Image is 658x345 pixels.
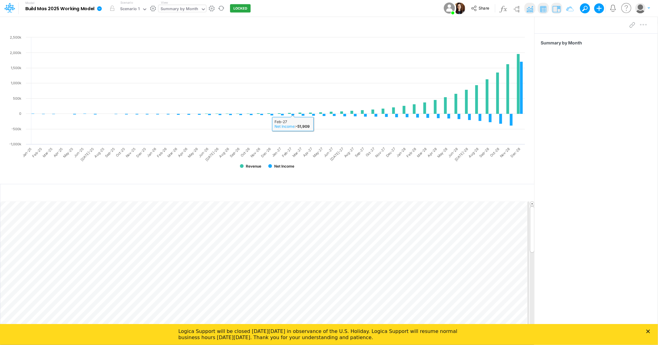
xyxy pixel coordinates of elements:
[246,164,261,168] text: Revenue
[42,147,53,158] text: Mar-25
[6,187,400,199] input: Type a title here
[240,147,251,158] text: Oct-26
[62,147,74,159] text: May-25
[385,147,396,158] text: Dec-27
[52,147,64,158] text: Apr-25
[229,147,240,158] text: Sep-26
[416,147,427,158] text: Mar-28
[125,147,136,158] text: Nov-25
[541,51,658,136] iframe: FastComments
[365,147,375,157] text: Oct-27
[73,147,84,158] text: Jun-25
[354,147,365,158] text: Sep-27
[21,147,33,158] text: Jan-25
[115,147,126,158] text: Oct-25
[230,4,251,13] button: LOCKED
[9,142,21,146] text: -1,000k
[447,147,459,158] text: Jun-28
[343,147,355,158] text: Aug-27
[5,19,468,32] input: Type a title here
[204,147,220,162] text: [DATE]-26
[442,1,456,15] img: User Image Icon
[329,147,345,162] text: [DATE]-27
[161,6,198,13] div: Summary by Month
[436,147,448,159] text: May-28
[25,1,35,5] label: Model
[499,147,511,158] text: Nov-28
[478,147,490,158] text: Sep-28
[260,147,271,158] text: Dec-26
[11,81,21,85] text: 1,000k
[509,147,521,158] text: Dec-28
[120,0,133,5] label: Scenario
[291,147,303,158] text: Mar-27
[323,147,334,158] text: Jun-27
[454,147,469,162] text: [DATE]-28
[80,147,95,162] text: [DATE]-25
[406,147,417,158] text: Feb-28
[198,147,209,158] text: Jun-26
[178,4,470,17] div: Logica Support will be closed [DATE][DATE] in observance of the U.S. Holiday. Logica Support will...
[161,0,168,5] label: View
[249,147,261,158] text: Nov-26
[489,147,500,158] text: Oct-28
[218,147,230,159] text: Aug-26
[25,6,94,12] b: Build Mas 2025 Working Model
[135,147,147,158] text: Dec-25
[19,111,21,116] text: 0
[453,2,465,14] img: User Image Icon
[11,66,21,70] text: 1,500k
[31,147,43,158] text: Feb-25
[10,35,21,39] text: 2,500k
[146,147,157,158] text: Jan-26
[13,96,21,101] text: 500k
[104,147,115,158] text: Sep-25
[271,147,282,158] text: Jan-27
[610,5,617,12] a: Notifications
[468,4,493,13] button: Share
[120,6,140,13] div: Scenario 1
[10,51,21,55] text: 2,000k
[302,147,313,158] text: Apr-27
[396,147,407,158] text: Jan-28
[156,147,168,158] text: Feb-26
[375,147,386,158] text: Nov-27
[281,147,292,158] text: Feb-27
[274,164,294,168] text: Net Income
[427,147,438,158] text: Apr-28
[541,39,654,46] span: Summary by Month
[11,127,21,131] text: -500k
[479,6,489,10] span: Share
[166,147,178,158] text: Mar-26
[646,6,652,9] div: Close
[467,147,480,159] text: Aug-28
[187,147,199,159] text: May-26
[312,147,324,158] text: May-27
[177,147,189,158] text: Apr-26
[93,147,105,159] text: Aug-25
